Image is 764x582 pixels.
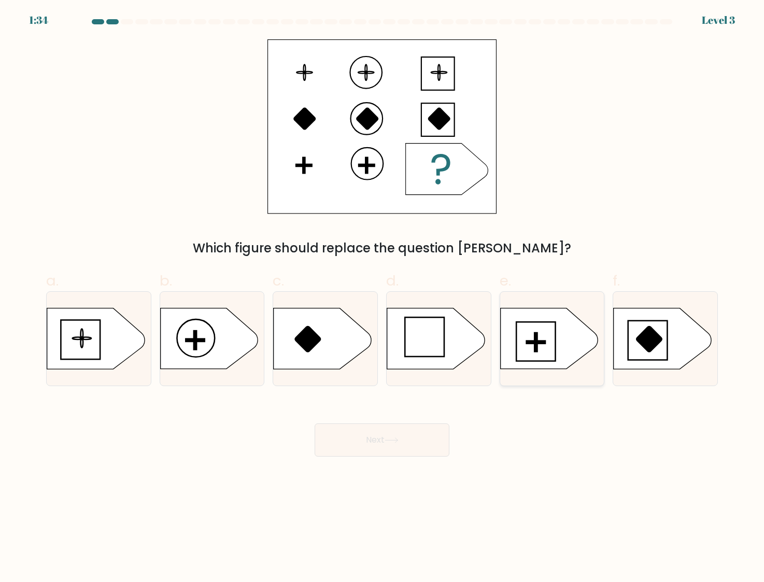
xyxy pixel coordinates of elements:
[273,271,284,291] span: c.
[613,271,620,291] span: f.
[46,271,59,291] span: a.
[160,271,172,291] span: b.
[315,423,449,457] button: Next
[386,271,399,291] span: d.
[52,239,712,258] div: Which figure should replace the question [PERSON_NAME]?
[500,271,511,291] span: e.
[702,12,735,28] div: Level 3
[29,12,48,28] div: 1:34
